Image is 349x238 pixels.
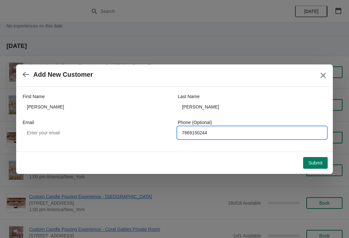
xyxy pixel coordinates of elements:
input: Enter your phone number [178,127,326,139]
button: Submit [303,157,328,169]
label: Phone (Optional) [178,119,212,126]
label: Email [23,119,34,126]
input: Smith [178,101,326,113]
input: John [23,101,171,113]
label: First Name [23,93,45,100]
button: Close [317,70,329,81]
input: Enter your email [23,127,171,139]
span: Submit [308,160,323,165]
h2: Add New Customer [33,71,93,78]
label: Last Name [178,93,200,100]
